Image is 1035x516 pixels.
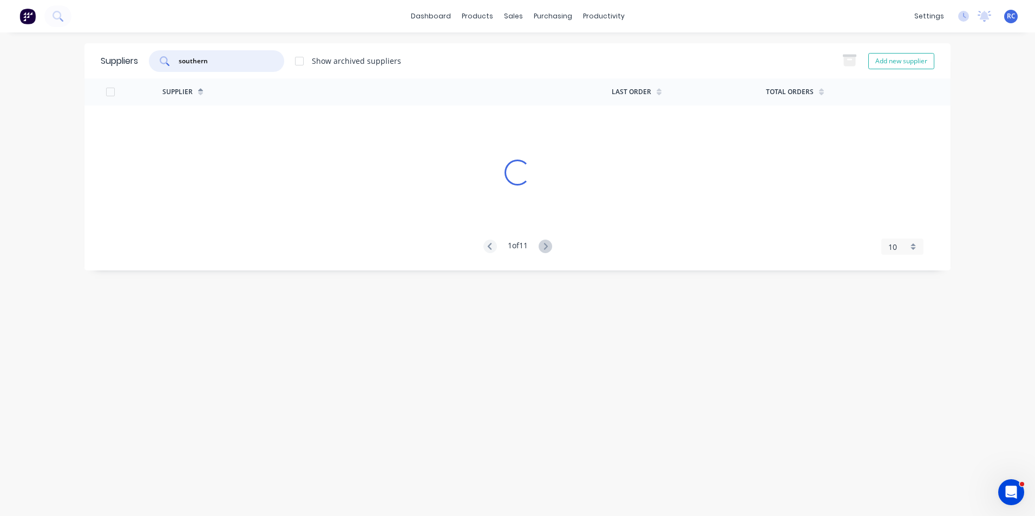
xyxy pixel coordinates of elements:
[101,55,138,68] div: Suppliers
[909,8,949,24] div: settings
[456,8,499,24] div: products
[312,55,401,67] div: Show archived suppliers
[508,240,528,254] div: 1 of 11
[405,8,456,24] a: dashboard
[888,241,897,253] span: 10
[178,56,267,67] input: Search suppliers...
[528,8,578,24] div: purchasing
[162,87,193,97] div: Supplier
[1007,11,1016,21] span: RC
[766,87,814,97] div: Total Orders
[578,8,630,24] div: productivity
[998,479,1024,505] iframe: Intercom live chat
[612,87,651,97] div: Last Order
[868,53,934,69] button: Add new supplier
[499,8,528,24] div: sales
[19,8,36,24] img: Factory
